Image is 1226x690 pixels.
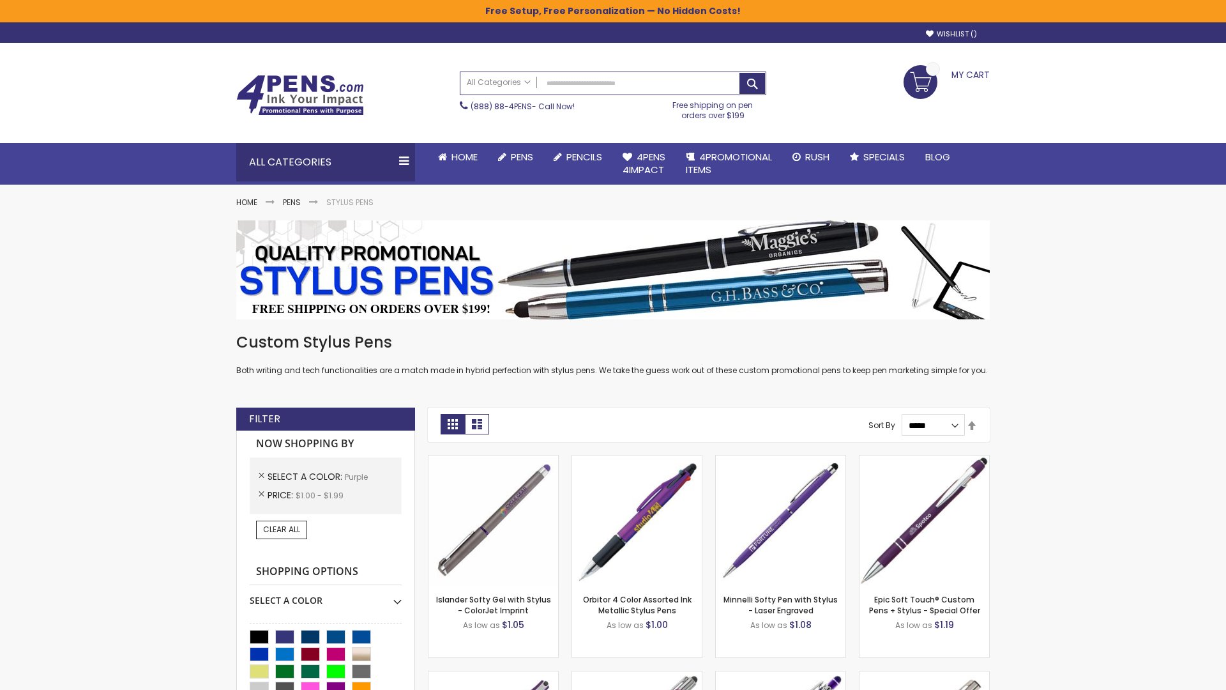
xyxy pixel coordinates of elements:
[428,143,488,171] a: Home
[436,594,551,615] a: Islander Softy Gel with Stylus - ColorJet Imprint
[926,29,977,39] a: Wishlist
[782,143,840,171] a: Rush
[471,101,575,112] span: - Call Now!
[750,620,787,631] span: As low as
[460,72,537,93] a: All Categories
[236,197,257,208] a: Home
[249,412,280,426] strong: Filter
[623,150,665,176] span: 4Pens 4impact
[686,150,772,176] span: 4PROMOTIONAL ITEMS
[863,150,905,164] span: Specials
[236,220,990,319] img: Stylus Pens
[511,150,533,164] span: Pens
[268,470,345,483] span: Select A Color
[583,594,692,615] a: Orbitor 4 Color Assorted Ink Metallic Stylus Pens
[236,75,364,116] img: 4Pens Custom Pens and Promotional Products
[236,332,990,376] div: Both writing and tech functionalities are a match made in hybrid perfection with stylus pens. We ...
[895,620,932,631] span: As low as
[716,671,845,682] a: Phoenix Softy with Stylus Pen - Laser-Purple
[543,143,612,171] a: Pencils
[283,197,301,208] a: Pens
[716,456,845,585] img: Minnelli Softy Pen with Stylus - Laser Engraved-Purple
[676,143,782,185] a: 4PROMOTIONALITEMS
[572,455,702,466] a: Orbitor 4 Color Assorted Ink Metallic Stylus Pens-Purple
[451,150,478,164] span: Home
[428,671,558,682] a: Avendale Velvet Touch Stylus Gel Pen-Purple
[463,620,500,631] span: As low as
[296,490,344,501] span: $1.00 - $1.99
[467,77,531,88] span: All Categories
[236,143,415,181] div: All Categories
[572,671,702,682] a: Tres-Chic with Stylus Metal Pen - Standard Laser-Purple
[646,618,668,631] span: $1.00
[263,524,300,535] span: Clear All
[840,143,915,171] a: Specials
[502,618,524,631] span: $1.05
[572,456,702,585] img: Orbitor 4 Color Assorted Ink Metallic Stylus Pens-Purple
[859,455,989,466] a: 4P-MS8B-Purple
[805,150,829,164] span: Rush
[345,471,368,482] span: Purple
[869,594,980,615] a: Epic Soft Touch® Custom Pens + Stylus - Special Offer
[868,420,895,431] label: Sort By
[859,671,989,682] a: Tres-Chic Touch Pen - Standard Laser-Purple
[268,489,296,502] span: Price
[716,455,845,466] a: Minnelli Softy Pen with Stylus - Laser Engraved-Purple
[723,594,838,615] a: Minnelli Softy Pen with Stylus - Laser Engraved
[256,521,307,539] a: Clear All
[915,143,960,171] a: Blog
[607,620,644,631] span: As low as
[789,618,812,631] span: $1.08
[250,585,402,607] div: Select A Color
[428,455,558,466] a: Islander Softy Gel with Stylus - ColorJet Imprint-Purple
[612,143,676,185] a: 4Pens4impact
[934,618,954,631] span: $1.19
[488,143,543,171] a: Pens
[566,150,602,164] span: Pencils
[471,101,532,112] a: (888) 88-4PENS
[428,456,558,585] img: Islander Softy Gel with Stylus - ColorJet Imprint-Purple
[250,431,402,457] strong: Now Shopping by
[859,456,989,585] img: 4P-MS8B-Purple
[925,150,950,164] span: Blog
[441,414,465,434] strong: Grid
[660,95,767,121] div: Free shipping on pen orders over $199
[326,197,374,208] strong: Stylus Pens
[236,332,990,353] h1: Custom Stylus Pens
[250,558,402,586] strong: Shopping Options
